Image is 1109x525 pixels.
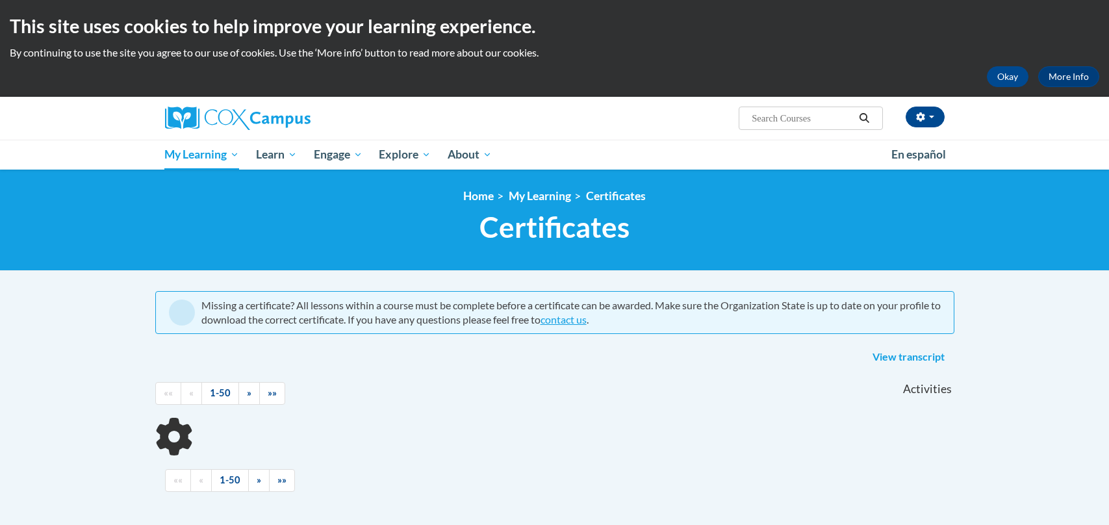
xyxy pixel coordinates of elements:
span: Certificates [479,210,630,244]
span: About [448,147,492,162]
span: »» [268,387,277,398]
img: Cox Campus [165,107,311,130]
span: »» [277,474,287,485]
input: Search Courses [750,110,854,126]
a: Home [463,189,494,203]
a: Begining [155,382,181,405]
span: Explore [379,147,431,162]
a: Engage [305,140,371,170]
div: Missing a certificate? All lessons within a course must be complete before a certificate can be a... [201,298,941,327]
span: « [199,474,203,485]
a: Cox Campus [165,107,412,130]
span: Engage [314,147,363,162]
a: 1-50 [211,469,249,492]
span: » [247,387,251,398]
span: » [257,474,261,485]
a: End [269,469,295,492]
a: 1-50 [201,382,239,405]
a: Previous [181,382,202,405]
a: My Learning [509,189,571,203]
a: My Learning [157,140,248,170]
a: Next [248,469,270,492]
span: «« [173,474,183,485]
a: Certificates [586,189,646,203]
span: My Learning [164,147,239,162]
a: More Info [1038,66,1099,87]
button: Account Settings [906,107,945,127]
span: En español [891,147,946,161]
div: Main menu [146,140,964,170]
a: Explore [370,140,439,170]
a: About [439,140,500,170]
a: Learn [248,140,305,170]
a: End [259,382,285,405]
button: Search [854,110,874,126]
a: En español [883,141,954,168]
span: Activities [903,382,952,396]
a: contact us [541,313,587,326]
a: View transcript [863,347,954,368]
span: «« [164,387,173,398]
a: Next [238,382,260,405]
a: Begining [165,469,191,492]
span: Learn [256,147,297,162]
p: By continuing to use the site you agree to our use of cookies. Use the ‘More info’ button to read... [10,45,1099,60]
span: « [189,387,194,398]
a: Previous [190,469,212,492]
h2: This site uses cookies to help improve your learning experience. [10,13,1099,39]
button: Okay [987,66,1028,87]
